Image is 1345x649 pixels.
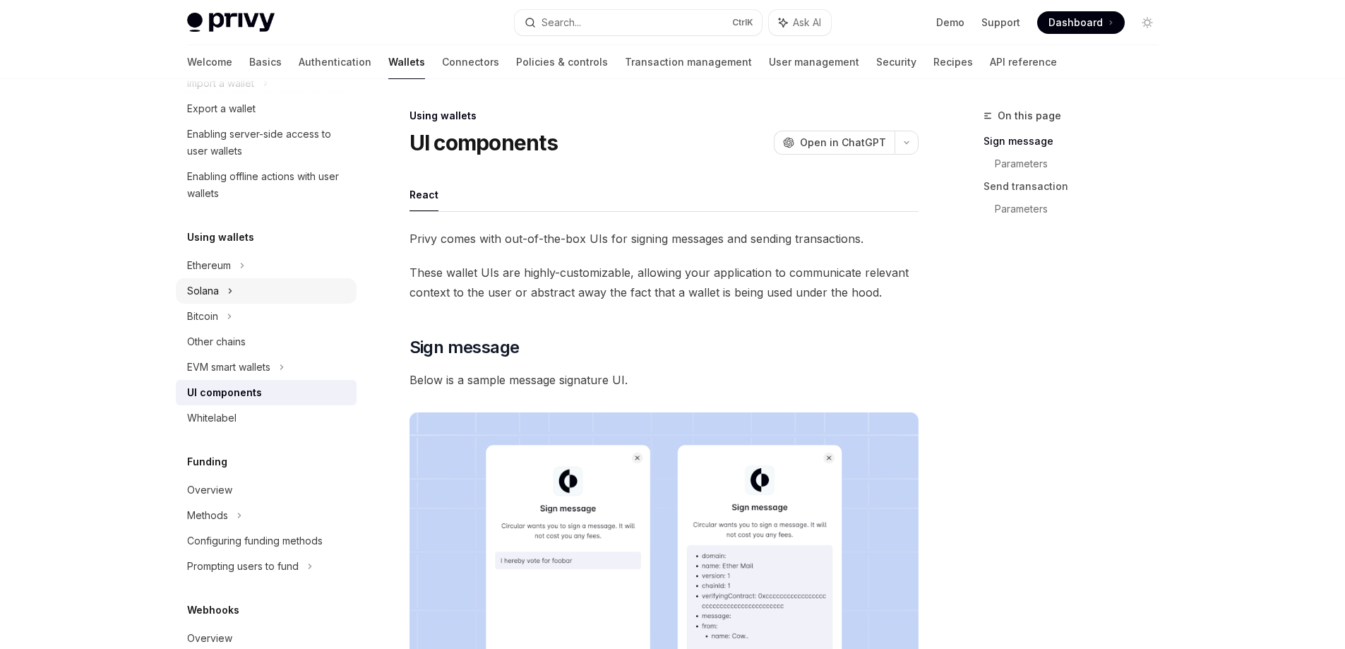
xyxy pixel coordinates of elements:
div: Other chains [187,333,246,350]
a: Demo [936,16,964,30]
span: These wallet UIs are highly-customizable, allowing your application to communicate relevant conte... [410,263,919,302]
h5: Using wallets [187,229,254,246]
div: Overview [187,482,232,499]
a: UI components [176,380,357,405]
div: Enabling offline actions with user wallets [187,168,348,202]
a: Sign message [984,130,1170,153]
div: Search... [542,14,581,31]
button: Open in ChatGPT [774,131,895,155]
a: Welcome [187,45,232,79]
a: Security [876,45,916,79]
div: Methods [187,507,228,524]
a: Connectors [442,45,499,79]
button: Search...CtrlK [515,10,762,35]
span: Ask AI [793,16,821,30]
a: API reference [990,45,1057,79]
a: Send transaction [984,175,1170,198]
a: Configuring funding methods [176,528,357,554]
a: Other chains [176,329,357,355]
a: Parameters [995,198,1170,220]
a: Authentication [299,45,371,79]
a: Parameters [995,153,1170,175]
h5: Funding [187,453,227,470]
div: Using wallets [410,109,919,123]
div: UI components [187,384,262,401]
a: Whitelabel [176,405,357,431]
a: Enabling offline actions with user wallets [176,164,357,206]
span: Privy comes with out-of-the-box UIs for signing messages and sending transactions. [410,229,919,249]
img: light logo [187,13,275,32]
a: User management [769,45,859,79]
h5: Webhooks [187,602,239,619]
a: Basics [249,45,282,79]
button: Toggle dark mode [1136,11,1159,34]
a: Support [981,16,1020,30]
span: Sign message [410,336,520,359]
button: Ask AI [769,10,831,35]
div: Bitcoin [187,308,218,325]
a: Overview [176,477,357,503]
a: Policies & controls [516,45,608,79]
h1: UI components [410,130,558,155]
button: React [410,178,438,211]
div: Overview [187,630,232,647]
span: Ctrl K [732,17,753,28]
div: Whitelabel [187,410,237,427]
a: Recipes [933,45,973,79]
a: Export a wallet [176,96,357,121]
a: Wallets [388,45,425,79]
div: Export a wallet [187,100,256,117]
a: Transaction management [625,45,752,79]
div: Ethereum [187,257,231,274]
div: Configuring funding methods [187,532,323,549]
span: Dashboard [1048,16,1103,30]
div: Enabling server-side access to user wallets [187,126,348,160]
span: Open in ChatGPT [800,136,886,150]
a: Dashboard [1037,11,1125,34]
div: Solana [187,282,219,299]
a: Enabling server-side access to user wallets [176,121,357,164]
span: Below is a sample message signature UI. [410,370,919,390]
div: Prompting users to fund [187,558,299,575]
div: EVM smart wallets [187,359,270,376]
span: On this page [998,107,1061,124]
